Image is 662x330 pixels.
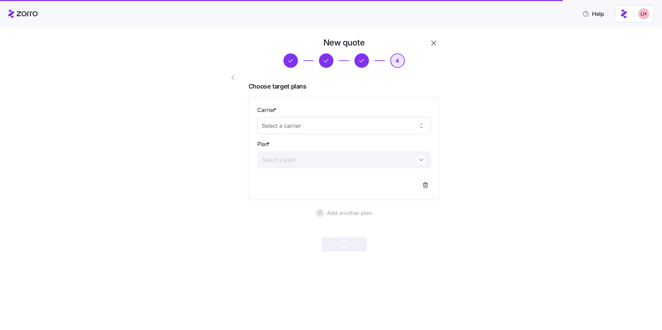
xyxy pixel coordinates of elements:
[577,7,610,21] button: Help
[257,151,431,168] input: Select a plan
[249,82,440,92] span: Choose target plans
[327,209,372,217] span: Add another plan
[249,205,440,221] button: Add another plan
[582,10,604,18] span: Help
[390,53,405,68] button: 4
[316,209,324,217] svg: add icon
[257,106,278,114] label: Carrier
[323,37,365,48] h1: New quote
[638,8,649,19] img: 8ac9784bd0c5ae1e7e1202a2aac67deb
[257,140,271,148] label: Plan
[257,117,431,134] input: Select a carrier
